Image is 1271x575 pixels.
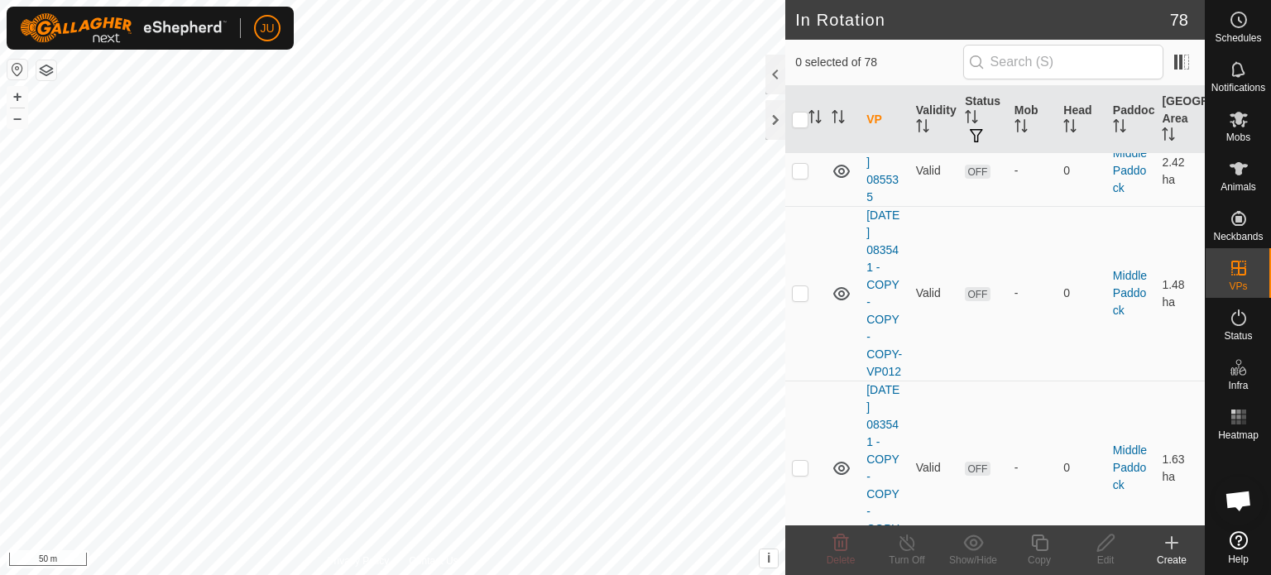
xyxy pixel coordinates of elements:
[808,113,822,126] p-sorticon: Activate to sort
[1008,86,1058,154] th: Mob
[1113,146,1147,194] a: Middle Paddock
[1014,459,1051,477] div: -
[866,383,902,553] a: [DATE] 083541 - COPY - COPY - COPY-VP013
[1206,525,1271,571] a: Help
[1155,381,1205,555] td: 1.63 ha
[7,60,27,79] button: Reset Map
[795,10,1170,30] h2: In Rotation
[916,122,929,135] p-sorticon: Activate to sort
[1106,86,1156,154] th: Paddock
[1226,132,1250,142] span: Mobs
[965,113,978,126] p-sorticon: Activate to sort
[1014,162,1051,180] div: -
[965,287,990,301] span: OFF
[1057,381,1106,555] td: 0
[1228,554,1249,564] span: Help
[760,549,778,568] button: i
[36,60,56,80] button: Map Layers
[409,553,458,568] a: Contact Us
[1057,136,1106,206] td: 0
[965,165,990,179] span: OFF
[7,108,27,128] button: –
[1006,553,1072,568] div: Copy
[860,86,909,154] th: VP
[260,20,274,37] span: JU
[1155,136,1205,206] td: 2.42 ha
[958,86,1008,154] th: Status
[1155,206,1205,381] td: 1.48 ha
[866,208,902,378] a: [DATE] 083541 - COPY - COPY - COPY-VP012
[1155,86,1205,154] th: [GEOGRAPHIC_DATA] Area
[1072,553,1139,568] div: Edit
[1113,443,1147,491] a: Middle Paddock
[909,136,959,206] td: Valid
[1170,7,1188,32] span: 78
[795,54,962,71] span: 0 selected of 78
[1057,206,1106,381] td: 0
[1113,122,1126,135] p-sorticon: Activate to sort
[1162,130,1175,143] p-sorticon: Activate to sort
[1215,33,1261,43] span: Schedules
[1218,430,1259,440] span: Heatmap
[963,45,1163,79] input: Search (S)
[7,87,27,107] button: +
[909,86,959,154] th: Validity
[1063,122,1077,135] p-sorticon: Activate to sort
[866,138,899,204] a: [DATE] 085535
[965,462,990,476] span: OFF
[767,551,770,565] span: i
[1014,122,1028,135] p-sorticon: Activate to sort
[1228,381,1248,391] span: Infra
[909,206,959,381] td: Valid
[1113,269,1147,317] a: Middle Paddock
[1224,331,1252,341] span: Status
[1057,86,1106,154] th: Head
[1214,476,1264,525] div: Open chat
[1213,232,1263,242] span: Neckbands
[1014,285,1051,302] div: -
[940,553,1006,568] div: Show/Hide
[1221,182,1256,192] span: Animals
[1139,553,1205,568] div: Create
[874,553,940,568] div: Turn Off
[1229,281,1247,291] span: VPs
[1211,83,1265,93] span: Notifications
[832,113,845,126] p-sorticon: Activate to sort
[827,554,856,566] span: Delete
[909,381,959,555] td: Valid
[20,13,227,43] img: Gallagher Logo
[328,553,390,568] a: Privacy Policy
